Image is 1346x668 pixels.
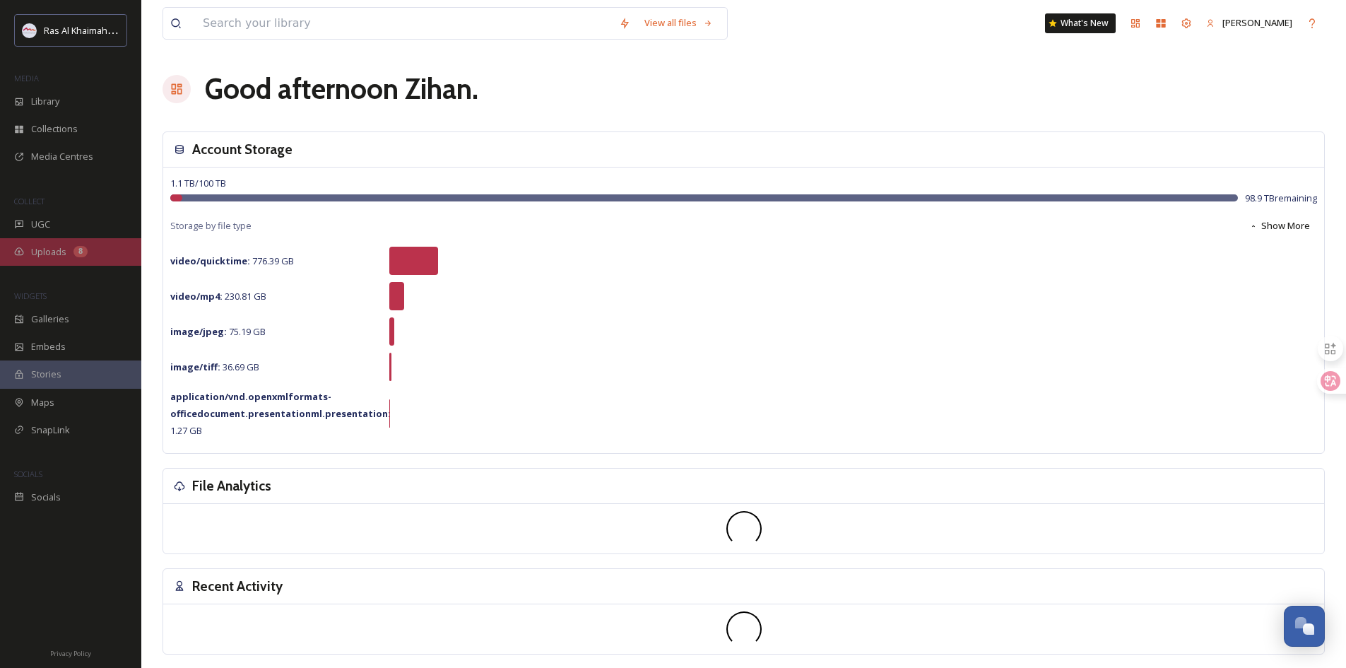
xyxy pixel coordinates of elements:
[31,340,66,353] span: Embeds
[170,254,294,267] span: 776.39 GB
[31,150,93,163] span: Media Centres
[196,8,612,39] input: Search your library
[170,361,220,373] strong: image/tiff :
[170,325,266,338] span: 75.19 GB
[31,122,78,136] span: Collections
[170,219,252,233] span: Storage by file type
[23,23,37,37] img: Logo_RAKTDA_RGB-01.png
[1245,192,1317,205] span: 98.9 TB remaining
[170,390,391,437] span: 1.27 GB
[1222,16,1292,29] span: [PERSON_NAME]
[31,245,66,259] span: Uploads
[192,139,293,160] h3: Account Storage
[31,368,61,381] span: Stories
[1284,606,1325,647] button: Open Chat
[73,246,88,257] div: 8
[1045,13,1116,33] a: What's New
[170,290,223,303] strong: video/mp4 :
[170,177,226,189] span: 1.1 TB / 100 TB
[14,196,45,206] span: COLLECT
[31,423,70,437] span: SnapLink
[50,644,91,661] a: Privacy Policy
[31,218,50,231] span: UGC
[205,68,478,110] h1: Good afternoon Zihan .
[170,290,266,303] span: 230.81 GB
[44,23,244,37] span: Ras Al Khaimah Tourism Development Authority
[50,649,91,658] span: Privacy Policy
[1199,9,1299,37] a: [PERSON_NAME]
[31,396,54,409] span: Maps
[14,73,39,83] span: MEDIA
[170,390,391,420] strong: application/vnd.openxmlformats-officedocument.presentationml.presentation :
[170,254,250,267] strong: video/quicktime :
[637,9,720,37] a: View all files
[14,291,47,301] span: WIDGETS
[14,469,42,479] span: SOCIALS
[170,325,227,338] strong: image/jpeg :
[192,576,283,597] h3: Recent Activity
[192,476,271,496] h3: File Analytics
[31,95,59,108] span: Library
[31,491,61,504] span: Socials
[170,361,259,373] span: 36.69 GB
[1242,212,1317,240] button: Show More
[31,312,69,326] span: Galleries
